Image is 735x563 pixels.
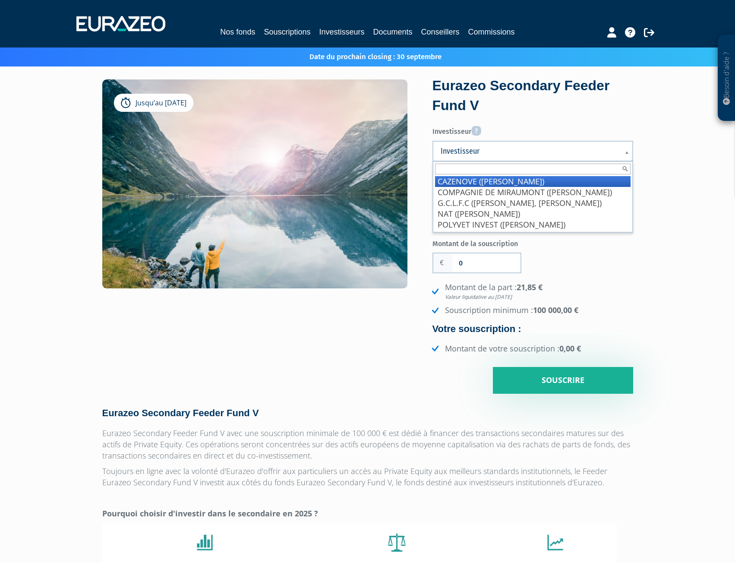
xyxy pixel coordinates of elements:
img: mUwmk8n8pxTFH16eGc7gmQedAAAAAElFTkSuQmCC [386,531,408,554]
img: XL6B+SZAkSZKkaVL6AHf3tpEy1UbkAAAAAElFTkSuQmCC [194,531,216,554]
input: Montant de la souscription souhaité [452,253,520,272]
li: POLYVET INVEST ([PERSON_NAME]) [435,219,631,230]
img: 1732889491-logotype_eurazeo_blanc_rvb.png [76,16,165,32]
a: Documents [373,26,413,38]
a: Souscriptions [264,26,310,38]
input: Souscrire [493,367,633,394]
strong: 100 000,00 € [533,305,578,315]
li: G.C.L.F.C ([PERSON_NAME], [PERSON_NAME]) [435,198,631,209]
p: Besoin d'aide ? [722,39,732,117]
label: Montant de la souscription [432,236,533,249]
a: Nos fonds [220,26,255,39]
div: Eurazeo Secondary Feeder Fund V [432,76,633,115]
li: Montant de votre souscription : [430,343,633,354]
strong: Pourquoi choisir d'investir dans le secondaire en 2025 ? [102,508,318,519]
img: tVZ3YVYGmVMyZRLa78LKsyczLV7MrOclU06KkYYahSrmjLRkdYvmqZ9FSP8U5rplgl6wArVKnRQDUMgeus6gArVvlHbVYFrtO... [544,531,566,554]
em: Valeur liquidative au [DATE] [445,293,633,300]
li: Souscription minimum : [430,305,633,316]
a: Conseillers [421,26,460,38]
h4: Eurazeo Secondary Feeder Fund V [102,408,633,418]
a: Investisseurs [319,26,364,38]
p: Date du prochain closing : 30 septembre [284,52,442,62]
a: Commissions [468,26,515,38]
label: Investisseur [432,123,633,137]
strong: 0,00 € [559,343,581,354]
img: Eurazeo Secondary Feeder Fund V [102,79,407,324]
span: Investisseur [441,146,614,156]
li: NAT ([PERSON_NAME]) [435,209,631,219]
strong: 21,85 € [445,282,633,300]
h4: Votre souscription : [432,324,633,334]
li: Montant de la part : [430,282,633,300]
div: Jusqu’au [DATE] [114,94,193,112]
li: COMPAGNIE DE MIRAUMONT ([PERSON_NAME]) [435,187,631,198]
p: Toujours en ligne avec la volonté d'Eurazeo d'offrir aux particuliers un accès au Private Equity ... [102,465,633,488]
p: Eurazeo Secondary Feeder Fund V avec une souscription minimale de 100 000 € est dédié à financer ... [102,427,633,461]
li: CAZENOVE ([PERSON_NAME]) [435,176,631,187]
